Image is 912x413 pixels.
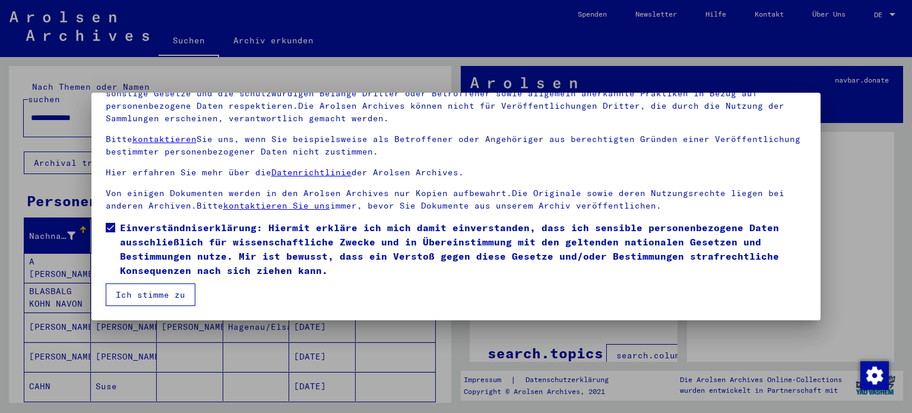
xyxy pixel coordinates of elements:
p: Bitte beachten Sie, dass dieses Portal über NS - Verfolgte sensible Daten zu identifizierten oder... [106,62,807,125]
p: Von einigen Dokumenten werden in den Arolsen Archives nur Kopien aufbewahrt.Die Originale sowie d... [106,187,807,212]
p: Hier erfahren Sie mehr über die der Arolsen Archives. [106,166,807,179]
button: Ich stimme zu [106,283,195,306]
span: Einverständniserklärung: Hiermit erkläre ich mich damit einverstanden, dass ich sensible personen... [120,220,807,278]
p: Bitte Sie uns, wenn Sie beispielsweise als Betroffener oder Angehöriger aus berechtigten Gründen ... [106,133,807,158]
a: kontaktieren Sie uns [223,200,330,211]
img: Zustimmung ändern [860,361,889,390]
a: Datenrichtlinie [271,167,351,178]
a: kontaktieren [132,134,197,144]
